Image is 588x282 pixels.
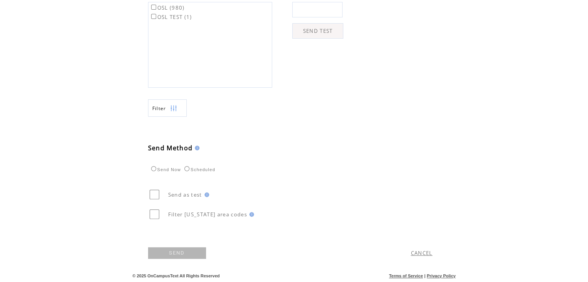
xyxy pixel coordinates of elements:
[149,167,181,172] label: Send Now
[424,274,425,278] span: |
[168,211,247,218] span: Filter [US_STATE] area codes
[170,100,177,117] img: filters.png
[151,5,156,10] input: OSL (980)
[411,250,433,257] a: CANCEL
[202,192,209,197] img: help.gif
[292,23,343,39] a: SEND TEST
[168,191,202,198] span: Send as test
[148,144,193,152] span: Send Method
[150,14,192,20] label: OSL TEST (1)
[193,146,199,150] img: help.gif
[148,99,187,117] a: Filter
[151,14,156,19] input: OSL TEST (1)
[150,4,185,11] label: OSL (980)
[389,274,423,278] a: Terms of Service
[427,274,456,278] a: Privacy Policy
[148,247,206,259] a: SEND
[152,105,166,112] span: Show filters
[151,166,156,171] input: Send Now
[182,167,215,172] label: Scheduled
[184,166,189,171] input: Scheduled
[133,274,220,278] span: © 2025 OnCampusText All Rights Reserved
[247,212,254,217] img: help.gif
